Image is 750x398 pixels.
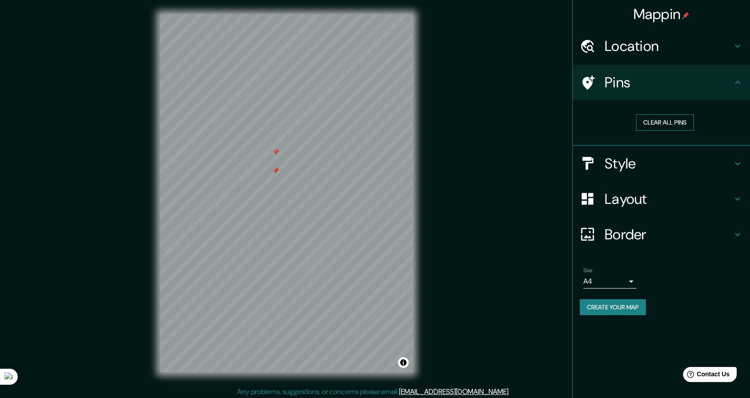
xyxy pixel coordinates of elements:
h4: Mappin [633,5,690,23]
div: . [510,386,511,397]
button: Create your map [580,299,646,316]
div: Border [573,217,750,252]
p: Any problems, suggestions, or concerns please email . [237,386,510,397]
img: pin-icon.png [682,12,689,19]
h4: Style [605,155,732,172]
div: Location [573,28,750,64]
div: Pins [573,65,750,100]
label: Size [583,266,593,274]
div: Style [573,146,750,181]
a: [EMAIL_ADDRESS][DOMAIN_NAME] [399,387,508,396]
h4: Location [605,37,732,55]
h4: Border [605,226,732,243]
iframe: Help widget launcher [671,363,740,388]
h4: Layout [605,190,732,208]
button: Toggle attribution [398,357,409,368]
canvas: Map [160,14,413,372]
div: A4 [583,274,637,289]
h4: Pins [605,74,732,91]
div: . [511,386,513,397]
button: Clear all pins [636,114,694,131]
div: Layout [573,181,750,217]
